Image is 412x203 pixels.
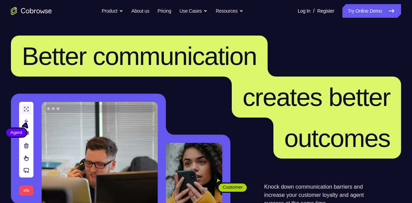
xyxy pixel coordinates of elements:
[298,4,310,18] a: Log In
[342,4,401,18] a: Try Online Demo
[11,7,52,15] a: Go to the home page
[22,42,257,70] span: Better communication
[243,83,390,111] span: creates better
[131,4,149,18] a: About us
[216,4,243,18] button: Resources
[157,4,171,18] a: Pricing
[313,7,314,15] span: /
[180,4,208,18] button: Use Cases
[284,124,390,152] span: outcomes
[102,4,123,18] button: Product
[317,4,334,18] a: Register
